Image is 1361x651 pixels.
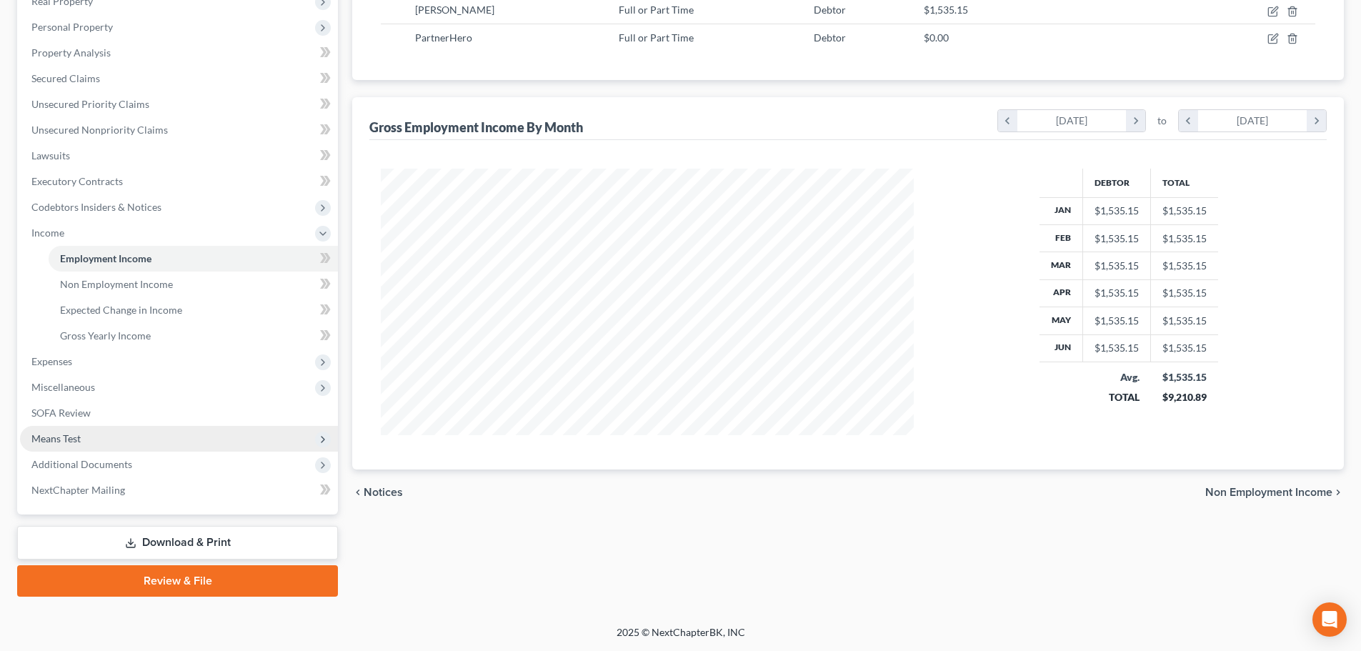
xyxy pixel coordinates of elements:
span: Debtor [814,31,846,44]
div: 2025 © NextChapterBK, INC [274,625,1088,651]
button: Non Employment Income chevron_right [1205,487,1344,498]
span: Full or Part Time [619,31,694,44]
a: Unsecured Nonpriority Claims [20,117,338,143]
div: TOTAL [1095,390,1140,404]
span: Expected Change in Income [60,304,182,316]
th: Jun [1040,334,1083,362]
a: NextChapter Mailing [20,477,338,503]
th: Feb [1040,224,1083,252]
i: chevron_left [352,487,364,498]
div: Avg. [1095,370,1140,384]
a: Secured Claims [20,66,338,91]
th: Jan [1040,197,1083,224]
span: to [1157,114,1167,128]
a: Executory Contracts [20,169,338,194]
span: Unsecured Priority Claims [31,98,149,110]
span: $0.00 [924,31,949,44]
span: Property Analysis [31,46,111,59]
td: $1,535.15 [1151,197,1219,224]
span: Means Test [31,432,81,444]
a: Non Employment Income [49,272,338,297]
span: Unsecured Nonpriority Claims [31,124,168,136]
td: $1,535.15 [1151,307,1219,334]
a: Review & File [17,565,338,597]
span: $1,535.15 [924,4,968,16]
td: $1,535.15 [1151,279,1219,307]
div: Open Intercom Messenger [1312,602,1347,637]
a: Expected Change in Income [49,297,338,323]
div: $1,535.15 [1095,259,1139,273]
span: Personal Property [31,21,113,33]
div: $1,535.15 [1162,370,1207,384]
a: Unsecured Priority Claims [20,91,338,117]
td: $1,535.15 [1151,252,1219,279]
a: Employment Income [49,246,338,272]
span: Miscellaneous [31,381,95,393]
span: Secured Claims [31,72,100,84]
div: $1,535.15 [1095,341,1139,355]
div: [DATE] [1198,110,1307,131]
span: Codebtors Insiders & Notices [31,201,161,213]
span: PartnerHero [415,31,472,44]
span: Lawsuits [31,149,70,161]
button: chevron_left Notices [352,487,403,498]
td: $1,535.15 [1151,334,1219,362]
a: Gross Yearly Income [49,323,338,349]
i: chevron_left [998,110,1017,131]
span: NextChapter Mailing [31,484,125,496]
span: Income [31,227,64,239]
span: Executory Contracts [31,175,123,187]
th: May [1040,307,1083,334]
span: Non Employment Income [60,278,173,290]
span: Expenses [31,355,72,367]
div: $1,535.15 [1095,314,1139,328]
div: $1,535.15 [1095,286,1139,300]
i: chevron_right [1126,110,1145,131]
th: Debtor [1083,169,1151,197]
span: Additional Documents [31,458,132,470]
span: SOFA Review [31,407,91,419]
span: Non Employment Income [1205,487,1332,498]
div: Gross Employment Income By Month [369,119,583,136]
th: Apr [1040,279,1083,307]
span: [PERSON_NAME] [415,4,494,16]
i: chevron_right [1332,487,1344,498]
th: Mar [1040,252,1083,279]
a: Lawsuits [20,143,338,169]
div: $1,535.15 [1095,232,1139,246]
th: Total [1151,169,1219,197]
span: Gross Yearly Income [60,329,151,342]
span: Notices [364,487,403,498]
span: Employment Income [60,252,151,264]
i: chevron_left [1179,110,1198,131]
div: $1,535.15 [1095,204,1139,218]
a: Download & Print [17,526,338,560]
td: $1,535.15 [1151,224,1219,252]
span: Debtor [814,4,846,16]
div: $9,210.89 [1162,390,1207,404]
div: [DATE] [1017,110,1127,131]
a: SOFA Review [20,400,338,426]
i: chevron_right [1307,110,1326,131]
a: Property Analysis [20,40,338,66]
span: Full or Part Time [619,4,694,16]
